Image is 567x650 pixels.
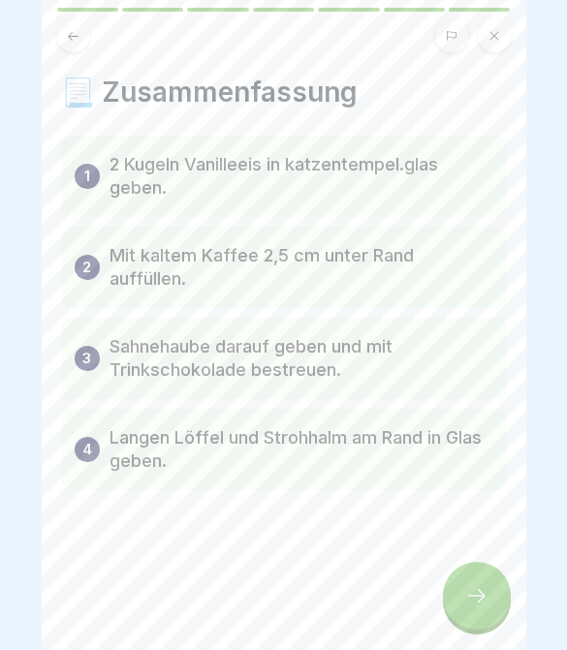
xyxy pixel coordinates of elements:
p: 3 [82,347,91,370]
h4: 📃 Zusammenfassung [61,76,507,108]
p: Sahnehaube darauf geben und mit Trinkschokolade bestreuen. [110,335,493,382]
p: 2 [82,256,91,279]
p: Mit kaltem Kaffee 2,5 cm unter Rand auffüllen. [110,244,493,291]
p: Langen Löffel und Strohhalm am Rand in Glas geben. [110,426,493,473]
p: 2 Kugeln Vanilleeis in katzentempel.glas geben. [110,153,493,200]
p: 1 [84,165,90,188]
p: 4 [82,438,92,461]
